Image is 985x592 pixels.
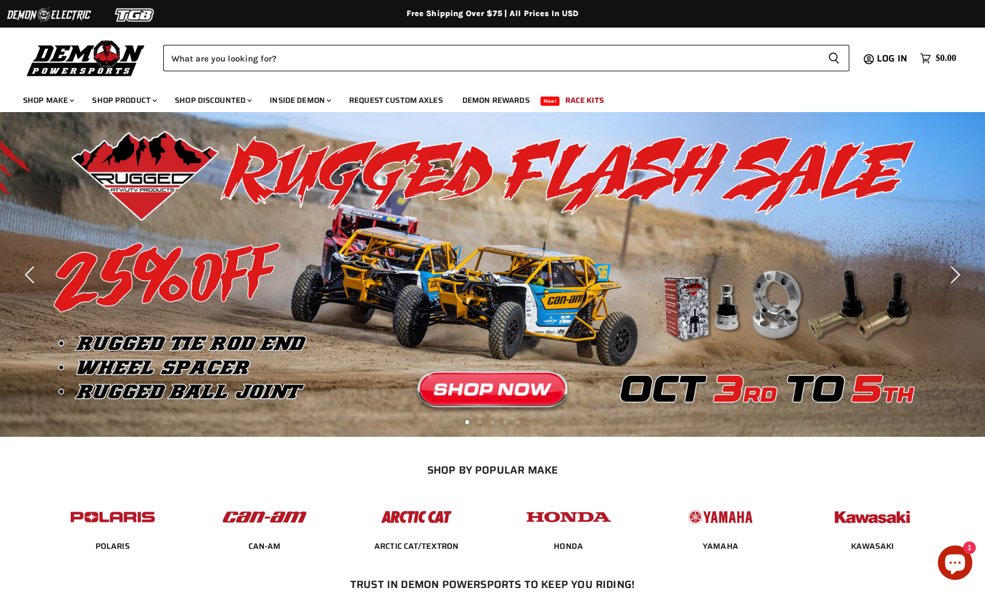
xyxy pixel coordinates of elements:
[6,4,92,26] img: Demon Electric Logo 2
[478,420,482,424] li: Page dot 2
[516,420,520,424] li: Page dot 5
[942,263,965,286] button: Next
[95,541,130,551] a: POLARIS
[261,89,338,112] a: Inside Demon
[851,541,894,552] span: KAWASAKI
[676,499,765,535] img: POPULAR_MAKE_logo_5_20258e7f-293c-4aac-afa8-159eaa299126.jpg
[33,9,953,19] div: Free Shipping Over $75 | All Prices In USD
[872,53,914,64] a: Log in
[703,541,738,551] a: YAMAHA
[374,541,459,552] span: ARCTIC CAT/TEXTRON
[23,37,149,78] img: Demon Powersports
[914,50,962,67] a: $0.00
[60,578,925,590] h2: Trust In Demon Powersports To Keep You Riding!
[490,420,495,424] li: Page dot 3
[68,499,158,535] img: POPULAR_MAKE_logo_2_dba48cf1-af45-46d4-8f73-953a0f002620.jpg
[20,263,43,286] button: Previous
[14,89,81,112] a: Shop Make
[14,84,953,112] ul: Main menu
[851,541,894,551] a: KAWASAKI
[163,45,849,71] form: Product
[374,541,459,551] a: ARCTIC CAT/TEXTRON
[92,4,178,26] img: TGB Logo 2
[83,89,164,112] a: Shop Product
[703,541,738,552] span: YAMAHA
[541,97,560,106] span: New!
[936,53,956,64] span: $0.00
[554,541,583,552] span: HONDA
[503,420,507,424] li: Page dot 4
[877,51,907,66] span: Log in
[166,89,259,112] a: Shop Discounted
[827,499,917,535] img: POPULAR_MAKE_logo_6_76e8c46f-2d1e-4ecc-b320-194822857d41.jpg
[248,541,281,551] a: CAN-AM
[220,499,309,535] img: POPULAR_MAKE_logo_1_adc20308-ab24-48c4-9fac-e3c1a623d575.jpg
[371,499,461,535] img: POPULAR_MAKE_logo_3_027535af-6171-4c5e-a9bc-f0eccd05c5d6.jpg
[557,89,612,112] a: Race Kits
[524,499,614,535] img: POPULAR_MAKE_logo_4_4923a504-4bac-4306-a1be-165a52280178.jpg
[819,45,849,71] button: Search
[163,45,819,71] input: Search
[248,541,281,552] span: CAN-AM
[340,89,451,112] a: Request Custom Axles
[454,89,538,112] a: Demon Rewards
[554,541,583,551] a: HONDA
[95,541,130,552] span: POLARIS
[47,464,938,476] h2: SHOP BY POPULAR MAKE
[934,545,976,583] inbox-online-store-chat: Shopify online store chat
[465,420,469,424] li: Page dot 1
